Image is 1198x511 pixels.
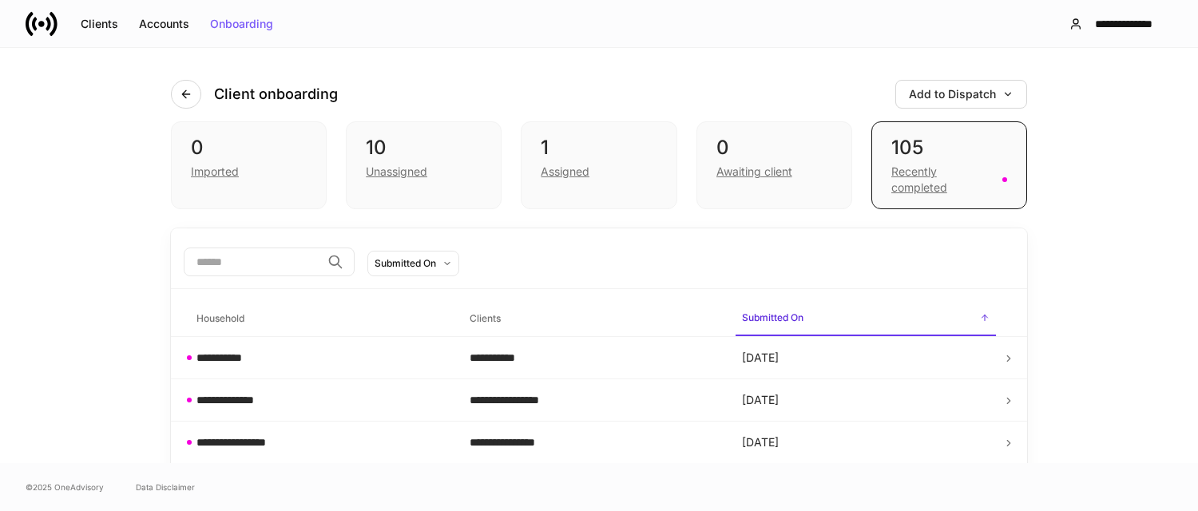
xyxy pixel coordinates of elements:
div: 105Recently completed [871,121,1027,209]
span: © 2025 OneAdvisory [26,481,104,493]
div: Unassigned [366,164,427,180]
div: Add to Dispatch [909,89,1014,100]
button: Add to Dispatch [895,80,1027,109]
div: 1Assigned [521,121,676,209]
span: Household [190,303,450,335]
button: Submitted On [367,251,459,276]
div: Recently completed [891,164,993,196]
div: Submitted On [375,255,436,271]
td: [DATE] [729,379,1002,422]
div: Assigned [541,164,589,180]
div: 105 [891,135,1007,160]
td: [DATE] [729,422,1002,464]
button: Accounts [129,11,200,37]
div: 0Imported [171,121,327,209]
h6: Household [196,311,244,326]
div: Awaiting client [716,164,792,180]
span: Submitted On [736,302,996,336]
button: Onboarding [200,11,284,37]
span: Clients [463,303,724,335]
div: Onboarding [210,18,273,30]
div: 0 [716,135,832,160]
div: Clients [81,18,118,30]
h6: Submitted On [742,310,803,325]
a: Data Disclaimer [136,481,195,493]
div: Imported [191,164,239,180]
button: Clients [70,11,129,37]
h4: Client onboarding [214,85,338,104]
div: 1 [541,135,657,160]
div: 10Unassigned [346,121,502,209]
div: 10 [366,135,482,160]
td: [DATE] [729,337,1002,379]
div: Accounts [139,18,189,30]
div: 0Awaiting client [696,121,852,209]
div: 0 [191,135,307,160]
h6: Clients [470,311,501,326]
